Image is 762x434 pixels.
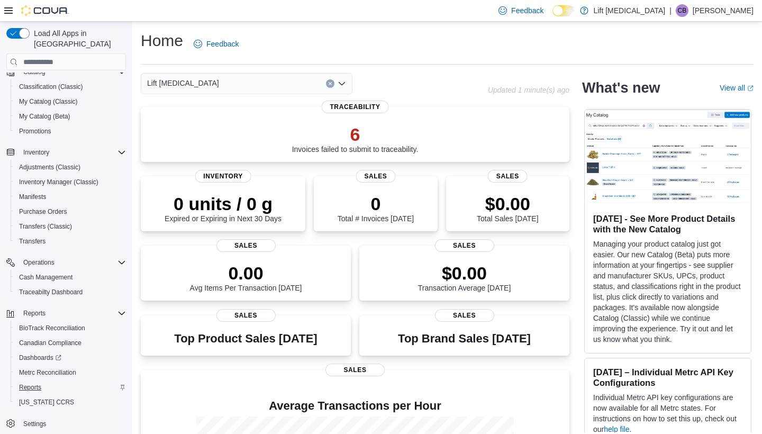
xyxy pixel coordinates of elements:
button: Canadian Compliance [11,336,130,350]
p: 6 [292,124,419,145]
span: Traceability [321,101,388,113]
span: Transfers [15,235,126,248]
a: BioTrack Reconciliation [15,322,89,334]
span: Reports [23,309,46,318]
span: My Catalog (Classic) [15,95,126,108]
span: Dashboards [19,354,61,362]
span: Operations [19,256,126,269]
a: Reports [15,381,46,394]
p: Managing your product catalog just got easier. Our new Catalog (Beta) puts more information at yo... [593,239,742,345]
a: Cash Management [15,271,77,284]
span: Inventory [23,148,49,157]
button: Promotions [11,124,130,139]
span: Transfers (Classic) [15,220,126,233]
button: Reports [19,307,50,320]
button: [US_STATE] CCRS [11,395,130,410]
span: Dashboards [15,351,126,364]
span: My Catalog (Beta) [19,112,70,121]
a: Dashboards [11,350,130,365]
div: Transaction Average [DATE] [418,263,511,292]
span: BioTrack Reconciliation [19,324,85,332]
span: Classification (Classic) [15,80,126,93]
span: Settings [19,417,126,430]
span: Sales [325,364,385,376]
span: Purchase Orders [15,205,126,218]
span: Operations [23,258,55,267]
button: Purchase Orders [11,204,130,219]
button: Clear input [326,79,334,88]
div: Total Sales [DATE] [477,193,538,223]
a: Adjustments (Classic) [15,161,85,174]
h3: Top Product Sales [DATE] [174,332,317,345]
span: Settings [23,420,46,428]
a: help file [604,425,629,433]
a: Promotions [15,125,56,138]
span: Sales [356,170,395,183]
button: Classification (Classic) [11,79,130,94]
span: Reports [19,307,126,320]
h4: Average Transactions per Hour [149,400,561,412]
button: Metrc Reconciliation [11,365,130,380]
button: Inventory Manager (Classic) [11,175,130,189]
button: Inventory [2,145,130,160]
a: Metrc Reconciliation [15,366,80,379]
span: Inventory [19,146,126,159]
p: Updated 1 minute(s) ago [488,86,569,94]
a: Manifests [15,191,50,203]
img: Cova [21,5,69,16]
a: Transfers (Classic) [15,220,76,233]
div: Clarence Barr [676,4,688,17]
a: Transfers [15,235,50,248]
span: Cash Management [19,273,72,282]
span: Feedback [511,5,543,16]
p: 0.00 [190,263,302,284]
span: Promotions [15,125,126,138]
span: Inventory Manager (Classic) [19,178,98,186]
button: BioTrack Reconciliation [11,321,130,336]
span: Inventory [195,170,251,183]
span: Dark Mode [552,16,553,17]
span: Feedback [206,39,239,49]
a: Purchase Orders [15,205,71,218]
button: Cash Management [11,270,130,285]
p: [PERSON_NAME] [693,4,754,17]
a: My Catalog (Beta) [15,110,75,123]
span: Traceabilty Dashboard [19,288,83,296]
h2: What's new [582,79,660,96]
h1: Home [141,30,183,51]
svg: External link [747,85,754,92]
p: $0.00 [477,193,538,214]
button: Reports [2,306,130,321]
span: Transfers [19,237,46,246]
input: Dark Mode [552,5,575,16]
span: [US_STATE] CCRS [19,398,74,406]
h3: Top Brand Sales [DATE] [398,332,531,345]
p: | [669,4,672,17]
p: 0 [338,193,414,214]
span: Load All Apps in [GEOGRAPHIC_DATA] [30,28,126,49]
a: Canadian Compliance [15,337,86,349]
button: Open list of options [338,79,346,88]
a: Dashboards [15,351,66,364]
span: Manifests [15,191,126,203]
div: Avg Items Per Transaction [DATE] [190,263,302,292]
a: Settings [19,418,50,430]
h3: [DATE] - See More Product Details with the New Catalog [593,213,742,234]
span: Reports [19,383,41,392]
span: Sales [435,309,494,322]
button: My Catalog (Beta) [11,109,130,124]
button: Inventory [19,146,53,159]
span: Lift [MEDICAL_DATA] [147,77,219,89]
span: Traceabilty Dashboard [15,286,126,299]
span: My Catalog (Classic) [19,97,78,106]
a: View allExternal link [720,84,754,92]
span: CB [678,4,687,17]
span: My Catalog (Beta) [15,110,126,123]
span: Transfers (Classic) [19,222,72,231]
span: Reports [15,381,126,394]
span: BioTrack Reconciliation [15,322,126,334]
p: $0.00 [418,263,511,284]
span: Washington CCRS [15,396,126,409]
span: Cash Management [15,271,126,284]
button: Reports [11,380,130,395]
